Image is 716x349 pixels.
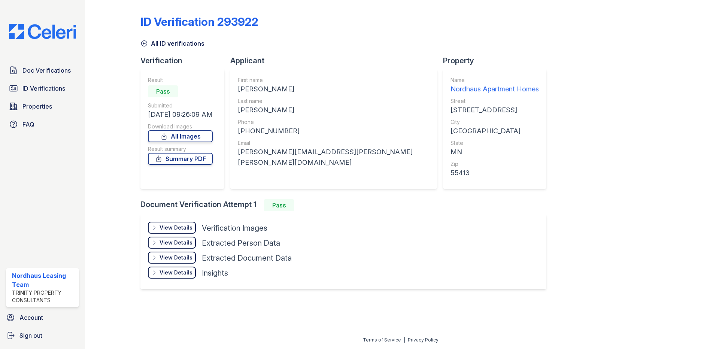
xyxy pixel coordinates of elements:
[238,147,430,168] div: [PERSON_NAME][EMAIL_ADDRESS][PERSON_NAME][PERSON_NAME][DOMAIN_NAME]
[19,331,42,340] span: Sign out
[450,76,539,94] a: Name Nordhaus Apartment Homes
[3,328,82,343] a: Sign out
[3,24,82,39] img: CE_Logo_Blue-a8612792a0a2168367f1c8372b55b34899dd931a85d93a1a3d3e32e68fde9ad4.png
[148,123,213,130] div: Download Images
[148,130,213,142] a: All Images
[450,84,539,94] div: Nordhaus Apartment Homes
[450,105,539,115] div: [STREET_ADDRESS]
[238,84,430,94] div: [PERSON_NAME]
[160,269,192,276] div: View Details
[685,319,709,342] iframe: chat widget
[12,289,76,304] div: Trinity Property Consultants
[238,139,430,147] div: Email
[22,102,52,111] span: Properties
[22,66,71,75] span: Doc Verifications
[148,153,213,165] a: Summary PDF
[6,99,79,114] a: Properties
[450,160,539,168] div: Zip
[6,117,79,132] a: FAQ
[238,97,430,105] div: Last name
[160,239,192,246] div: View Details
[238,118,430,126] div: Phone
[443,55,552,66] div: Property
[202,238,280,248] div: Extracted Person Data
[148,145,213,153] div: Result summary
[450,126,539,136] div: [GEOGRAPHIC_DATA]
[6,63,79,78] a: Doc Verifications
[363,337,401,343] a: Terms of Service
[160,224,192,231] div: View Details
[12,271,76,289] div: Nordhaus Leasing Team
[450,168,539,178] div: 55413
[230,55,443,66] div: Applicant
[148,102,213,109] div: Submitted
[22,120,34,129] span: FAQ
[140,55,230,66] div: Verification
[3,310,82,325] a: Account
[238,105,430,115] div: [PERSON_NAME]
[202,253,292,263] div: Extracted Document Data
[264,199,294,211] div: Pass
[238,76,430,84] div: First name
[238,126,430,136] div: [PHONE_NUMBER]
[140,39,204,48] a: All ID verifications
[450,76,539,84] div: Name
[202,268,228,278] div: Insights
[404,337,405,343] div: |
[6,81,79,96] a: ID Verifications
[408,337,439,343] a: Privacy Policy
[140,15,258,28] div: ID Verification 293922
[140,199,552,211] div: Document Verification Attempt 1
[450,118,539,126] div: City
[450,139,539,147] div: State
[160,254,192,261] div: View Details
[148,109,213,120] div: [DATE] 09:26:09 AM
[148,85,178,97] div: Pass
[148,76,213,84] div: Result
[19,313,43,322] span: Account
[450,97,539,105] div: Street
[450,147,539,157] div: MN
[22,84,65,93] span: ID Verifications
[202,223,267,233] div: Verification Images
